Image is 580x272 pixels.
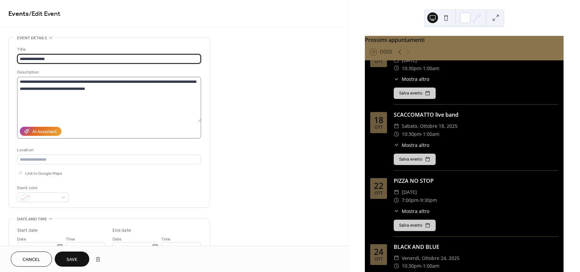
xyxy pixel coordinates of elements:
[421,130,423,138] span: -
[11,252,52,267] button: Cancel
[66,256,78,263] span: Save
[17,69,200,76] div: Description
[423,130,439,138] span: 1:00am
[423,64,439,72] span: 1:00am
[402,142,429,149] span: Mostra altro
[394,64,399,72] div: ​
[394,56,399,64] div: ​
[394,220,436,231] button: Salva evento
[375,125,383,130] div: ott
[421,64,423,72] span: -
[394,154,436,165] button: Salva evento
[29,7,60,20] span: / Edit Event
[394,262,399,270] div: ​
[394,88,436,99] button: Salva evento
[421,262,423,270] span: -
[112,227,131,234] div: End date
[8,7,29,20] a: Events
[394,75,429,83] button: ​Mostra altro
[394,75,399,83] div: ​
[55,252,89,267] button: Save
[17,46,200,53] div: Title
[374,181,383,190] div: 22
[17,227,38,234] div: Start date
[402,262,421,270] span: 10:30pm
[402,56,417,64] span: [DATE]
[17,35,47,42] span: Event details
[402,75,429,83] span: Mostra altro
[112,236,122,243] span: Date
[394,243,558,251] div: BLACK AND BLUE
[402,130,421,138] span: 10:30pm
[375,191,383,196] div: ott
[394,130,399,138] div: ​
[20,127,61,136] button: AI Assistant
[419,196,420,204] span: -
[394,122,399,130] div: ​
[394,177,558,185] div: PIZZA NO STOP
[32,128,57,135] div: AI Assistant
[394,208,429,215] button: ​Mostra altro
[394,142,399,149] div: ​
[375,59,383,64] div: ott
[420,196,437,204] span: 9:30pm
[402,64,421,72] span: 10:30pm
[17,216,47,223] span: Date and time
[161,236,171,243] span: Time
[402,188,417,196] span: [DATE]
[402,254,460,262] span: venerdì, ottobre 24, 2025
[66,236,75,243] span: Time
[402,196,419,204] span: 7:00pm
[394,254,399,262] div: ​
[365,36,564,44] div: Prossimi appuntamenti
[374,116,383,124] div: 18
[17,236,26,243] span: Date
[394,208,399,215] div: ​
[375,257,383,262] div: ott
[17,147,200,154] div: Location
[394,142,429,149] button: ​Mostra altro
[402,122,457,130] span: sabato, ottobre 18, 2025
[423,262,439,270] span: 1:00am
[402,208,429,215] span: Mostra altro
[374,248,383,256] div: 24
[25,170,62,177] span: Link to Google Maps
[394,111,558,119] div: SCACCOMATTO live band
[22,256,40,263] span: Cancel
[17,184,67,192] div: Event color
[394,196,399,204] div: ​
[394,188,399,196] div: ​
